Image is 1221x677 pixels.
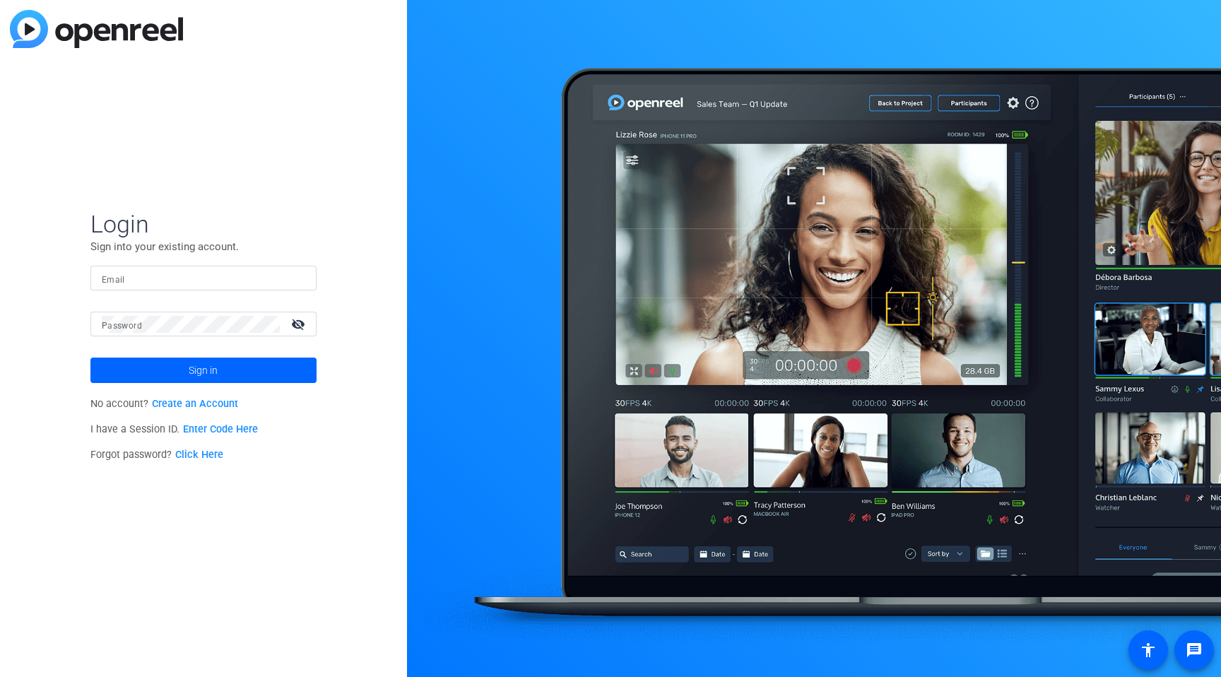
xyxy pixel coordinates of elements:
span: No account? [90,398,238,410]
button: Sign in [90,358,317,383]
a: Create an Account [152,398,238,410]
span: Forgot password? [90,449,223,461]
a: Click Here [175,449,223,461]
mat-icon: message [1186,642,1203,659]
input: Enter Email Address [102,270,305,287]
p: Sign into your existing account. [90,239,317,254]
span: Login [90,209,317,239]
img: blue-gradient.svg [10,10,183,48]
span: I have a Session ID. [90,423,258,435]
mat-icon: visibility_off [283,314,317,334]
mat-label: Email [102,275,125,285]
span: Sign in [189,353,218,388]
mat-icon: accessibility [1140,642,1157,659]
mat-label: Password [102,321,142,331]
a: Enter Code Here [183,423,258,435]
